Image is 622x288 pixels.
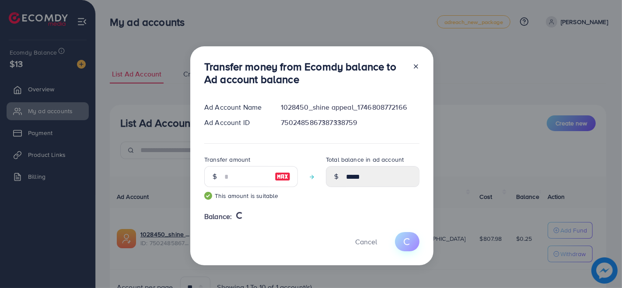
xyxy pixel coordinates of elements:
h3: Transfer money from Ecomdy balance to Ad account balance [204,60,405,86]
label: Total balance in ad account [326,155,404,164]
span: Cancel [355,237,377,246]
div: Ad Account Name [197,102,274,112]
div: 1028450_shine appeal_1746808772166 [274,102,426,112]
span: Balance: [204,212,232,222]
label: Transfer amount [204,155,250,164]
img: image [275,171,290,182]
div: 7502485867387338759 [274,118,426,128]
button: Cancel [344,232,388,251]
small: This amount is suitable [204,191,298,200]
div: Ad Account ID [197,118,274,128]
img: guide [204,192,212,200]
